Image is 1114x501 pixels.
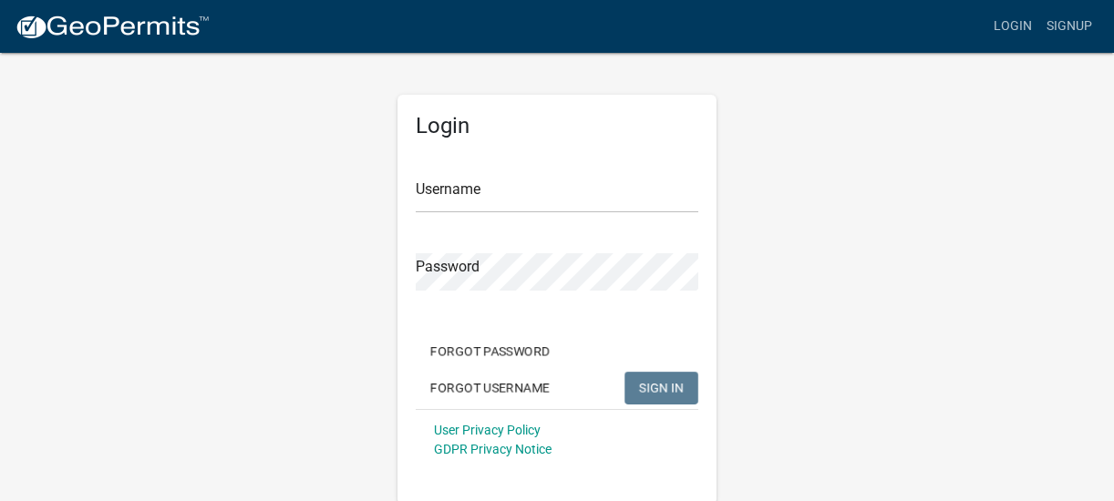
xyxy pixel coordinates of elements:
span: SIGN IN [639,380,684,394]
button: Forgot Username [416,372,564,404]
h5: Login [416,113,698,139]
a: User Privacy Policy [434,423,541,437]
a: GDPR Privacy Notice [434,442,552,456]
a: Signup [1039,9,1099,44]
a: Login [986,9,1039,44]
button: Forgot Password [416,334,564,367]
button: SIGN IN [624,372,698,404]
